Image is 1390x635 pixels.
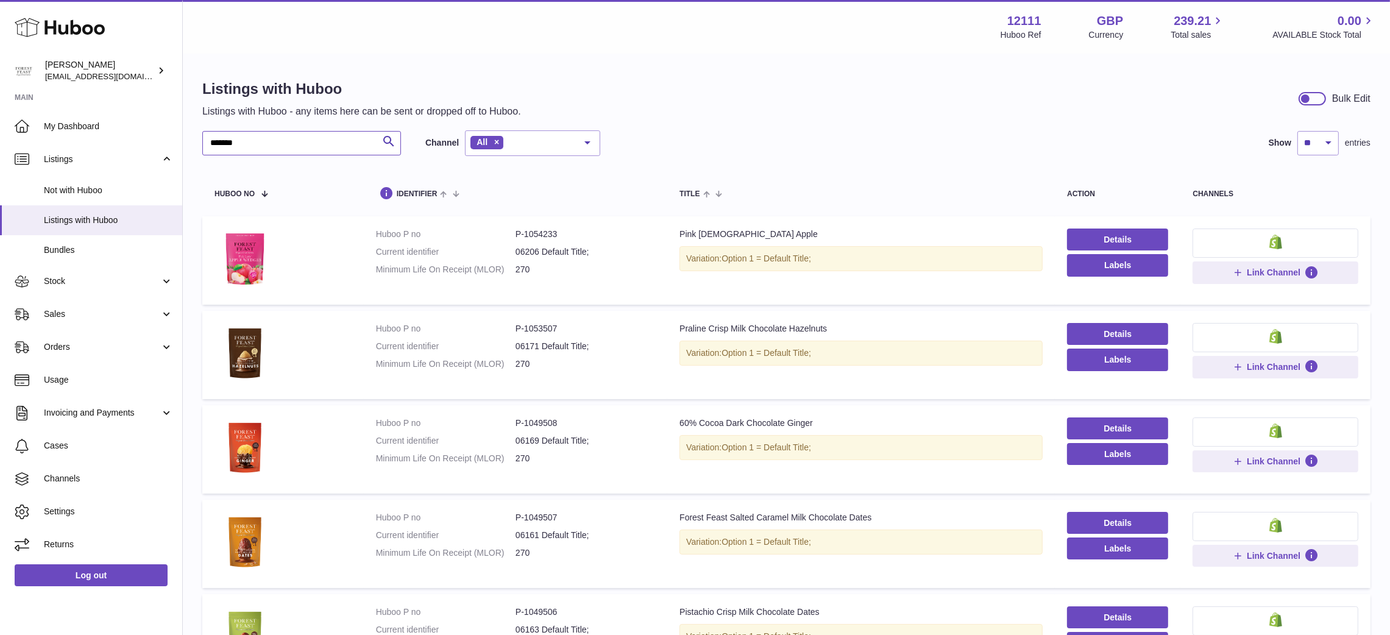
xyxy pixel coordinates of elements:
[1269,329,1282,344] img: shopify-small.png
[425,137,459,149] label: Channel
[44,440,173,452] span: Cases
[1001,29,1041,41] div: Huboo Ref
[722,254,811,263] span: Option 1 = Default Title;
[1269,612,1282,627] img: shopify-small.png
[1272,13,1375,41] a: 0.00 AVAILABLE Stock Total
[44,341,160,353] span: Orders
[679,229,1043,240] div: Pink [DEMOGRAPHIC_DATA] Apple
[1269,424,1282,438] img: shopify-small.png
[679,417,1043,429] div: 60% Cocoa Dark Chocolate Ginger
[376,606,516,618] dt: Huboo P no
[215,512,275,573] img: Forest Feast Salted Caramel Milk Chocolate Dates
[376,417,516,429] dt: Huboo P no
[376,512,516,523] dt: Huboo P no
[202,79,521,99] h1: Listings with Huboo
[1269,137,1291,149] label: Show
[44,154,160,165] span: Listings
[376,453,516,464] dt: Minimum Life On Receipt (MLOR)
[1345,137,1370,149] span: entries
[44,539,173,550] span: Returns
[1193,545,1358,567] button: Link Channel
[516,358,655,370] dd: 270
[1097,13,1123,29] strong: GBP
[44,407,160,419] span: Invoicing and Payments
[44,275,160,287] span: Stock
[376,530,516,541] dt: Current identifier
[516,341,655,352] dd: 06171 Default Title;
[722,348,811,358] span: Option 1 = Default Title;
[1193,261,1358,283] button: Link Channel
[722,442,811,452] span: Option 1 = Default Title;
[45,71,179,81] span: [EMAIL_ADDRESS][DOMAIN_NAME]
[376,435,516,447] dt: Current identifier
[516,229,655,240] dd: P-1054233
[679,190,700,198] span: title
[516,453,655,464] dd: 270
[215,190,255,198] span: Huboo no
[1269,235,1282,249] img: shopify-small.png
[516,435,655,447] dd: 06169 Default Title;
[15,62,33,80] img: internalAdmin-12111@internal.huboo.com
[722,537,811,547] span: Option 1 = Default Title;
[679,435,1043,460] div: Variation:
[1269,518,1282,533] img: shopify-small.png
[1007,13,1041,29] strong: 12111
[679,323,1043,335] div: Praline Crisp Milk Chocolate Hazelnuts
[516,264,655,275] dd: 270
[679,512,1043,523] div: Forest Feast Salted Caramel Milk Chocolate Dates
[1174,13,1211,29] span: 239.21
[376,229,516,240] dt: Huboo P no
[1193,450,1358,472] button: Link Channel
[679,606,1043,618] div: Pistachio Crisp Milk Chocolate Dates
[516,547,655,559] dd: 270
[215,323,275,384] img: Praline Crisp Milk Chocolate Hazelnuts
[44,215,173,226] span: Listings with Huboo
[516,512,655,523] dd: P-1049507
[1247,267,1300,278] span: Link Channel
[376,547,516,559] dt: Minimum Life On Receipt (MLOR)
[1067,190,1168,198] div: action
[1067,606,1168,628] a: Details
[1067,323,1168,345] a: Details
[202,105,521,118] p: Listings with Huboo - any items here can be sent or dropped off to Huboo.
[1067,349,1168,371] button: Labels
[376,246,516,258] dt: Current identifier
[215,229,275,289] img: Pink Lady Apple
[1247,456,1300,467] span: Link Channel
[1193,356,1358,378] button: Link Channel
[44,185,173,196] span: Not with Huboo
[516,530,655,541] dd: 06161 Default Title;
[44,473,173,484] span: Channels
[679,341,1043,366] div: Variation:
[15,564,168,586] a: Log out
[44,506,173,517] span: Settings
[1067,443,1168,465] button: Labels
[44,374,173,386] span: Usage
[376,341,516,352] dt: Current identifier
[376,323,516,335] dt: Huboo P no
[516,606,655,618] dd: P-1049506
[679,246,1043,271] div: Variation:
[1332,92,1370,105] div: Bulk Edit
[44,244,173,256] span: Bundles
[44,121,173,132] span: My Dashboard
[516,417,655,429] dd: P-1049508
[1067,537,1168,559] button: Labels
[1067,229,1168,250] a: Details
[376,358,516,370] dt: Minimum Life On Receipt (MLOR)
[1089,29,1124,41] div: Currency
[1338,13,1361,29] span: 0.00
[477,137,488,147] span: All
[44,308,160,320] span: Sales
[1067,512,1168,534] a: Details
[516,246,655,258] dd: 06206 Default Title;
[1247,550,1300,561] span: Link Channel
[376,264,516,275] dt: Minimum Life On Receipt (MLOR)
[1247,361,1300,372] span: Link Channel
[1171,13,1225,41] a: 239.21 Total sales
[1193,190,1358,198] div: channels
[1272,29,1375,41] span: AVAILABLE Stock Total
[679,530,1043,555] div: Variation:
[516,323,655,335] dd: P-1053507
[215,417,275,478] img: 60% Cocoa Dark Chocolate Ginger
